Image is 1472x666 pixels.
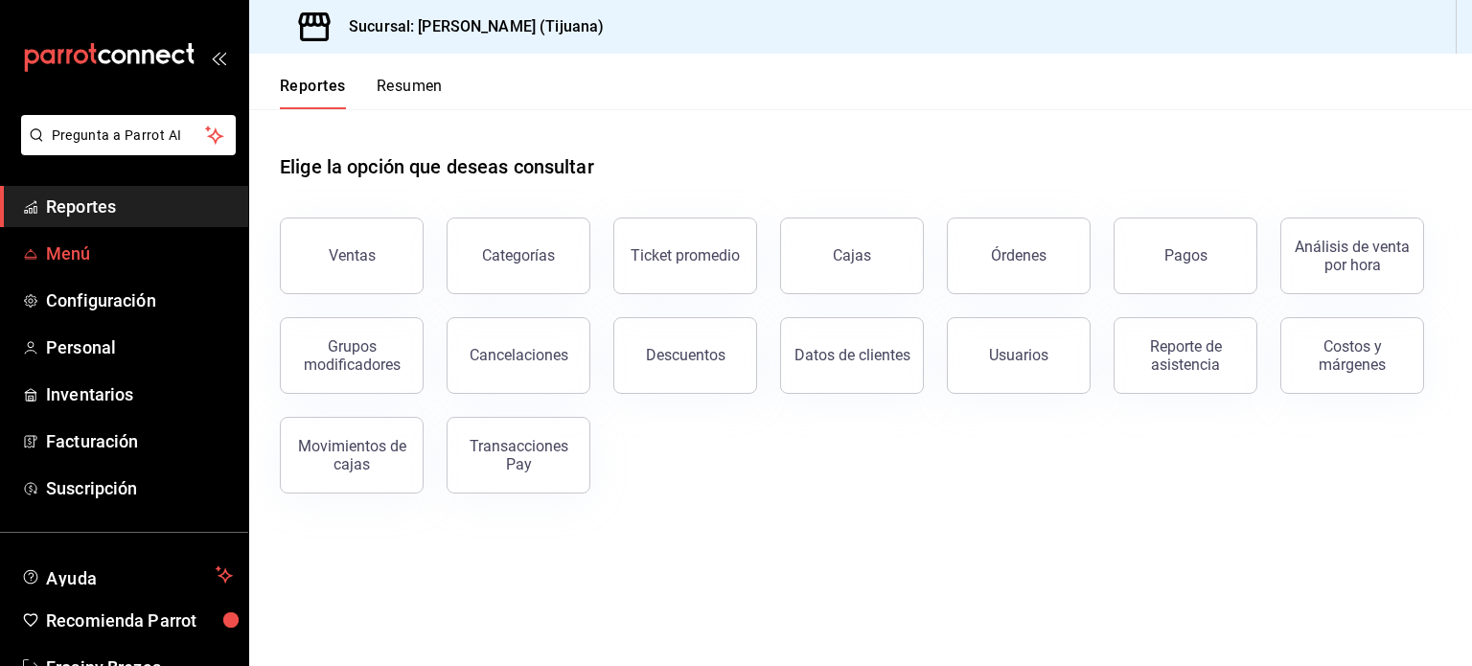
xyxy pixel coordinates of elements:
[280,77,346,109] button: Reportes
[13,139,236,159] a: Pregunta a Parrot AI
[1280,317,1424,394] button: Costos y márgenes
[1114,317,1257,394] button: Reporte de asistencia
[613,317,757,394] button: Descuentos
[46,381,233,407] span: Inventarios
[991,246,1046,264] div: Órdenes
[1114,218,1257,294] button: Pagos
[292,337,411,374] div: Grupos modificadores
[280,218,424,294] button: Ventas
[280,77,443,109] div: navigation tabs
[1280,218,1424,294] button: Análisis de venta por hora
[46,428,233,454] span: Facturación
[52,126,206,146] span: Pregunta a Parrot AI
[1293,337,1412,374] div: Costos y márgenes
[613,218,757,294] button: Ticket promedio
[46,334,233,360] span: Personal
[947,218,1091,294] button: Órdenes
[280,152,594,181] h1: Elige la opción que deseas consultar
[780,218,924,294] button: Cajas
[1164,246,1207,264] div: Pagos
[329,246,376,264] div: Ventas
[646,346,725,364] div: Descuentos
[377,77,443,109] button: Resumen
[447,417,590,494] button: Transacciones Pay
[833,246,871,264] div: Cajas
[1126,337,1245,374] div: Reporte de asistencia
[292,437,411,473] div: Movimientos de cajas
[46,287,233,313] span: Configuración
[211,50,226,65] button: open_drawer_menu
[21,115,236,155] button: Pregunta a Parrot AI
[46,563,208,586] span: Ayuda
[46,241,233,266] span: Menú
[989,346,1048,364] div: Usuarios
[482,246,555,264] div: Categorías
[459,437,578,473] div: Transacciones Pay
[46,194,233,219] span: Reportes
[46,608,233,633] span: Recomienda Parrot
[280,317,424,394] button: Grupos modificadores
[280,417,424,494] button: Movimientos de cajas
[46,475,233,501] span: Suscripción
[631,246,740,264] div: Ticket promedio
[447,317,590,394] button: Cancelaciones
[780,317,924,394] button: Datos de clientes
[947,317,1091,394] button: Usuarios
[1293,238,1412,274] div: Análisis de venta por hora
[794,346,910,364] div: Datos de clientes
[333,15,604,38] h3: Sucursal: [PERSON_NAME] (Tijuana)
[447,218,590,294] button: Categorías
[470,346,568,364] div: Cancelaciones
